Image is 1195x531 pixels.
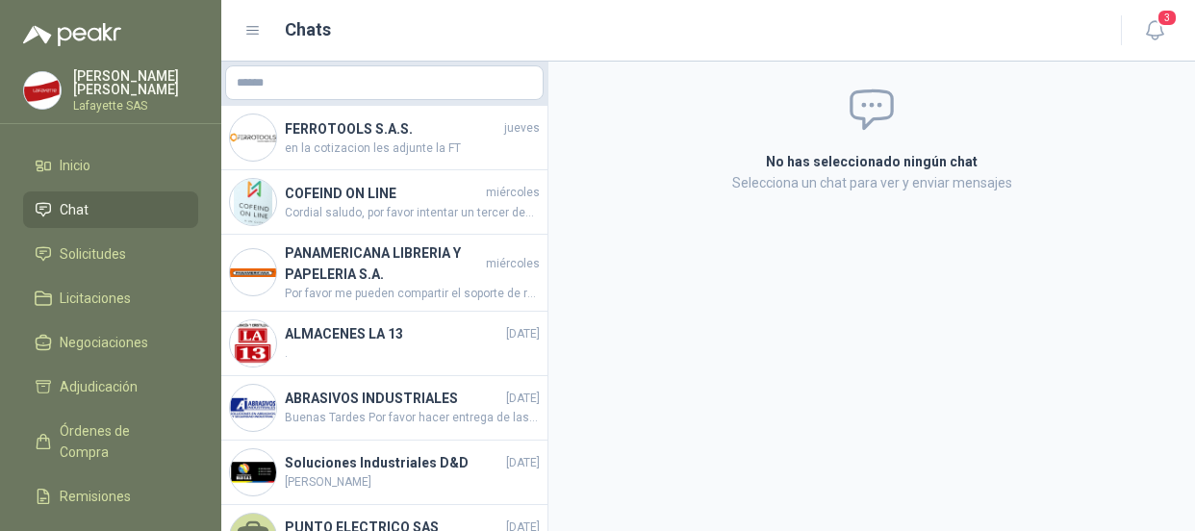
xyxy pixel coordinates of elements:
[285,16,331,43] h1: Chats
[221,106,547,170] a: Company LogoFERROTOOLS S.A.S.juevesen la cotizacion les adjunte la FT
[285,344,540,363] span: .
[230,385,276,431] img: Company Logo
[60,420,180,463] span: Órdenes de Compra
[285,473,540,492] span: [PERSON_NAME]
[23,324,198,361] a: Negociaciones
[486,184,540,202] span: miércoles
[230,249,276,295] img: Company Logo
[285,204,540,222] span: Cordial saludo, por favor intentar un tercer despacho se envía OC 261100
[23,23,121,46] img: Logo peakr
[23,280,198,316] a: Licitaciones
[285,118,500,139] h4: FERROTOOLS S.A.S.
[23,413,198,470] a: Órdenes de Compra
[285,242,482,285] h4: PANAMERICANA LIBRERIA Y PAPELERIA S.A.
[60,155,90,176] span: Inicio
[24,72,61,109] img: Company Logo
[285,409,540,427] span: Buenas Tardes Por favor hacer entrega de las 9 unidades
[506,325,540,343] span: [DATE]
[572,172,1172,193] p: Selecciona un chat para ver y enviar mensajes
[230,114,276,161] img: Company Logo
[1157,9,1178,27] span: 3
[60,376,138,397] span: Adjudicación
[572,151,1172,172] h2: No has seleccionado ningún chat
[73,100,198,112] p: Lafayette SAS
[60,199,89,220] span: Chat
[60,486,131,507] span: Remisiones
[1137,13,1172,48] button: 3
[23,478,198,515] a: Remisiones
[285,285,540,303] span: Por favor me pueden compartir el soporte de recibido ya que no se encuentra la mercancía
[73,69,198,96] p: [PERSON_NAME] [PERSON_NAME]
[60,288,131,309] span: Licitaciones
[504,119,540,138] span: jueves
[230,320,276,367] img: Company Logo
[285,452,502,473] h4: Soluciones Industriales D&D
[221,312,547,376] a: Company LogoALMACENES LA 13[DATE].
[285,388,502,409] h4: ABRASIVOS INDUSTRIALES
[221,441,547,505] a: Company LogoSoluciones Industriales D&D[DATE][PERSON_NAME]
[60,332,148,353] span: Negociaciones
[506,454,540,472] span: [DATE]
[506,390,540,408] span: [DATE]
[23,236,198,272] a: Solicitudes
[486,255,540,273] span: miércoles
[60,243,126,265] span: Solicitudes
[230,179,276,225] img: Company Logo
[221,170,547,235] a: Company LogoCOFEIND ON LINEmiércolesCordial saludo, por favor intentar un tercer despacho se enví...
[285,323,502,344] h4: ALMACENES LA 13
[23,191,198,228] a: Chat
[285,183,482,204] h4: COFEIND ON LINE
[23,368,198,405] a: Adjudicación
[23,147,198,184] a: Inicio
[285,139,540,158] span: en la cotizacion les adjunte la FT
[221,376,547,441] a: Company LogoABRASIVOS INDUSTRIALES[DATE]Buenas Tardes Por favor hacer entrega de las 9 unidades
[221,235,547,312] a: Company LogoPANAMERICANA LIBRERIA Y PAPELERIA S.A.miércolesPor favor me pueden compartir el sopor...
[230,449,276,495] img: Company Logo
